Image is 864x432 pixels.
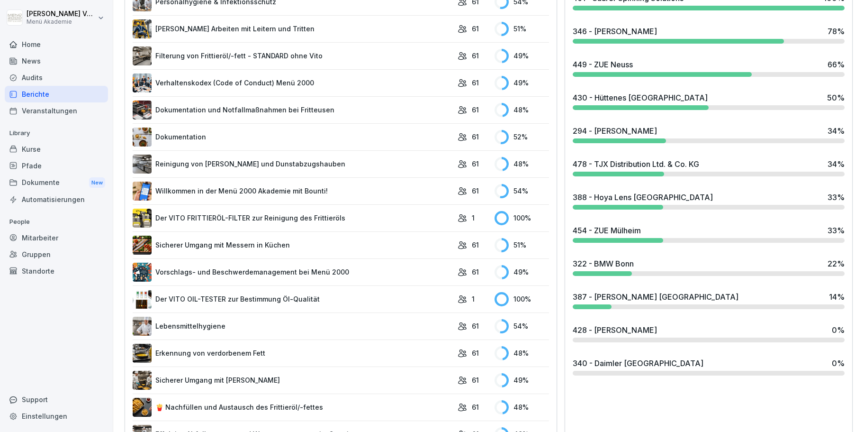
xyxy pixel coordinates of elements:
p: 61 [472,51,479,61]
div: 33 % [828,192,845,203]
a: Sicherer Umgang mit [PERSON_NAME] [133,371,453,390]
a: Veranstaltungen [5,102,108,119]
div: 14 % [829,291,845,303]
img: cuv45xaybhkpnu38aw8lcrqq.png [133,398,152,417]
div: 34 % [828,158,845,170]
a: 294 - [PERSON_NAME]34% [569,121,848,147]
div: 100 % [495,292,549,306]
p: 61 [472,186,479,196]
a: Lebensmittelhygiene [133,317,453,336]
a: 449 - ZUE Neuss66% [569,55,848,81]
a: 428 - [PERSON_NAME]0% [569,321,848,346]
p: 1 [472,213,475,223]
a: Filterung von Frittieröl/-fett - STANDARD ohne Vito [133,46,453,65]
p: 61 [472,240,479,250]
a: Mitarbeiter [5,230,108,246]
p: Library [5,126,108,141]
img: bnqppd732b90oy0z41dk6kj2.png [133,236,152,255]
a: Dokumentation und Notfallmaßnahmen bei Fritteusen [133,101,453,119]
a: Verhaltenskodex (Code of Conduct) Menü 2000 [133,74,453,92]
div: 430 - Hüttenes [GEOGRAPHIC_DATA] [573,92,708,103]
a: Kurse [5,141,108,157]
div: New [89,177,105,188]
img: lxawnajjsce9vyoprlfqagnf.png [133,209,152,228]
div: 22 % [828,258,845,269]
p: 61 [472,78,479,88]
div: 51 % [495,22,549,36]
a: 454 - ZUE Mülheim33% [569,221,848,247]
img: v7bxruicv7vvt4ltkcopmkzf.png [133,19,152,38]
a: Willkommen in der Menü 2000 Akademie mit Bounti! [133,182,453,201]
div: 50 % [827,92,845,103]
a: Audits [5,69,108,86]
a: 322 - BMW Bonn22% [569,254,848,280]
a: 388 - Hoya Lens [GEOGRAPHIC_DATA]33% [569,188,848,213]
a: Home [5,36,108,53]
img: xh3bnih80d1pxcetv9zsuevg.png [133,182,152,201]
div: 48 % [495,103,549,117]
div: 54 % [495,319,549,333]
p: Menü Akademie [27,18,96,25]
img: hh3kvobgi93e94d22i1c6810.png [133,74,152,92]
a: Pfade [5,157,108,174]
div: 428 - [PERSON_NAME] [573,324,657,336]
p: 61 [472,159,479,169]
a: Der VITO OIL-TESTER zur Bestimmung Öl-Qualität [133,290,453,309]
a: Vorschlags- und Beschwerdemanagement bei Menü 2000 [133,263,453,282]
div: 51 % [495,238,549,252]
div: 0 % [832,358,845,369]
p: 61 [472,132,479,142]
div: 49 % [495,49,549,63]
div: 340 - Daimler [GEOGRAPHIC_DATA] [573,358,703,369]
a: News [5,53,108,69]
a: 430 - Hüttenes [GEOGRAPHIC_DATA]50% [569,88,848,114]
div: 48 % [495,157,549,171]
img: up30sq4qohmlf9oyka1pt50j.png [133,290,152,309]
div: 454 - ZUE Mülheim [573,225,641,236]
a: Standorte [5,263,108,279]
a: Gruppen [5,246,108,263]
a: 478 - TJX Distribution Ltd. & Co. KG34% [569,155,848,180]
a: Reinigung von [PERSON_NAME] und Dunstabzugshauben [133,155,453,174]
a: Der VITO FRITTIERÖL-FILTER zur Reinigung des Frittieröls [133,209,453,228]
a: Einstellungen [5,408,108,424]
div: 48 % [495,346,549,360]
a: Dokumentation [133,128,453,147]
a: Berichte [5,86,108,102]
div: 78 % [828,26,845,37]
a: 346 - [PERSON_NAME]78% [569,22,848,47]
p: [PERSON_NAME] Vonau [27,10,96,18]
p: 61 [472,321,479,331]
p: 61 [472,105,479,115]
p: People [5,214,108,230]
a: 🍟 Nachfüllen und Austausch des Frittieröl/-fettes [133,398,453,417]
a: Automatisierungen [5,191,108,208]
div: 294 - [PERSON_NAME] [573,125,657,137]
img: mfnj94a6vgl4cypi86l5ezmw.png [133,155,152,174]
a: Sicherer Umgang mit Messern in Küchen [133,236,453,255]
div: 52 % [495,130,549,144]
div: 449 - ZUE Neuss [573,59,633,70]
div: 100 % [495,211,549,225]
div: 49 % [495,373,549,387]
p: 61 [472,348,479,358]
div: 66 % [828,59,845,70]
div: 33 % [828,225,845,236]
img: t30obnioake0y3p0okzoia1o.png [133,101,152,119]
div: 49 % [495,265,549,279]
img: m8bvy8z8kneahw7tpdkl7btm.png [133,263,152,282]
img: jz0fz12u36edh1e04itkdbcq.png [133,317,152,336]
img: oyzz4yrw5r2vs0n5ee8wihvj.png [133,371,152,390]
div: 49 % [495,76,549,90]
a: DokumenteNew [5,174,108,192]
